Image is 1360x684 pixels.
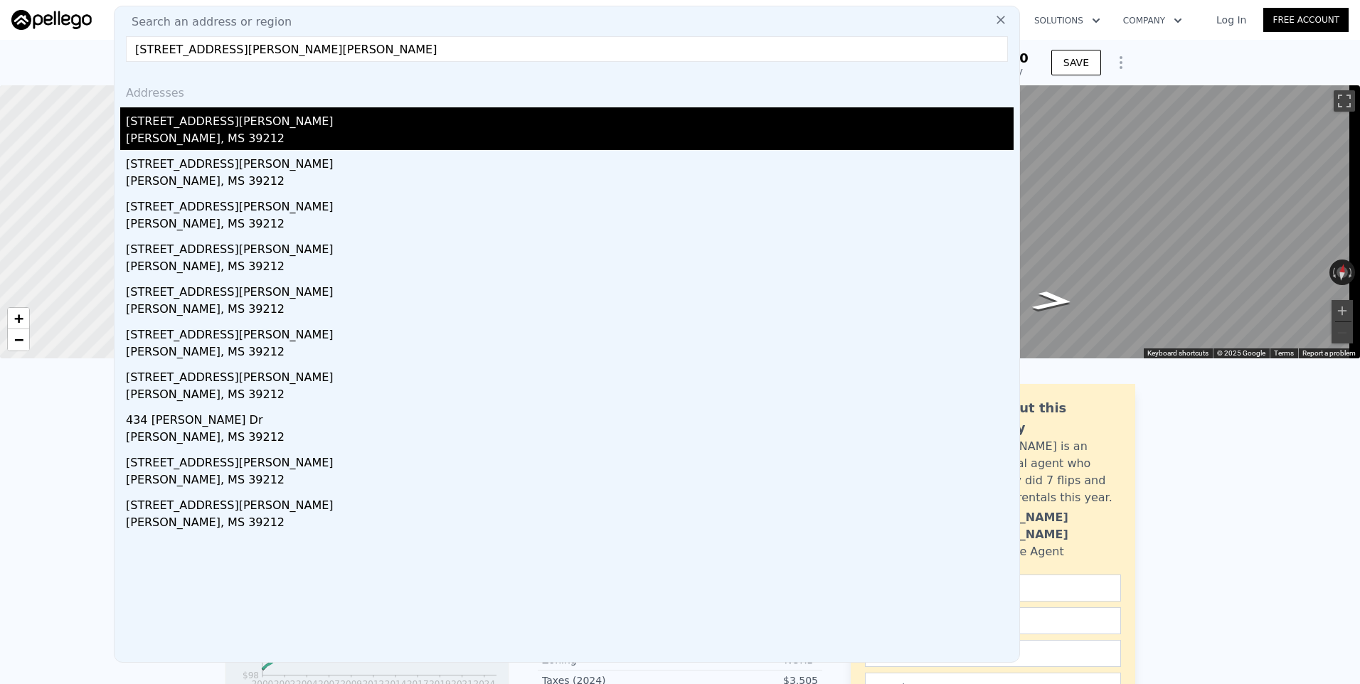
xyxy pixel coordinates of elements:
[126,193,1014,215] div: [STREET_ADDRESS][PERSON_NAME]
[1107,48,1135,77] button: Show Options
[1051,50,1101,75] button: SAVE
[962,509,1121,543] div: [PERSON_NAME] [PERSON_NAME]
[1302,349,1356,357] a: Report a problem
[1332,322,1353,343] button: Zoom out
[1023,8,1112,33] button: Solutions
[1334,90,1355,112] button: Toggle fullscreen view
[1147,348,1208,358] button: Keyboard shortcuts
[1199,13,1263,27] a: Log In
[126,491,1014,514] div: [STREET_ADDRESS][PERSON_NAME]
[1112,8,1194,33] button: Company
[120,73,1014,107] div: Addresses
[126,173,1014,193] div: [PERSON_NAME], MS 39212
[126,343,1014,363] div: [PERSON_NAME], MS 39212
[126,363,1014,386] div: [STREET_ADDRESS][PERSON_NAME]
[126,215,1014,235] div: [PERSON_NAME], MS 39212
[11,10,92,30] img: Pellego
[14,309,23,327] span: +
[126,107,1014,130] div: [STREET_ADDRESS][PERSON_NAME]
[126,150,1014,173] div: [STREET_ADDRESS][PERSON_NAME]
[126,514,1014,534] div: [PERSON_NAME], MS 39212
[126,429,1014,449] div: [PERSON_NAME], MS 39212
[1332,300,1353,321] button: Zoom in
[1263,8,1349,32] a: Free Account
[8,329,29,351] a: Zoom out
[120,14,292,31] span: Search an address or region
[1217,349,1265,357] span: © 2025 Google
[126,130,1014,150] div: [PERSON_NAME], MS 39212
[126,36,1008,62] input: Enter an address, city, region, neighborhood or zip code
[126,471,1014,491] div: [PERSON_NAME], MS 39212
[1348,260,1356,285] button: Rotate clockwise
[126,235,1014,258] div: [STREET_ADDRESS][PERSON_NAME]
[1329,260,1337,285] button: Rotate counterclockwise
[243,670,259,680] tspan: $98
[962,438,1121,506] div: [PERSON_NAME] is an active local agent who personally did 7 flips and bought 3 rentals this year.
[126,449,1014,471] div: [STREET_ADDRESS][PERSON_NAME]
[1015,286,1091,316] path: Go East, Hermosura St
[126,258,1014,278] div: [PERSON_NAME], MS 39212
[126,386,1014,406] div: [PERSON_NAME], MS 39212
[126,278,1014,301] div: [STREET_ADDRESS][PERSON_NAME]
[126,301,1014,321] div: [PERSON_NAME], MS 39212
[126,406,1014,429] div: 434 [PERSON_NAME] Dr
[1335,259,1350,286] button: Reset the view
[14,331,23,348] span: −
[1274,349,1294,357] a: Terms (opens in new tab)
[962,398,1121,438] div: Ask about this property
[126,321,1014,343] div: [STREET_ADDRESS][PERSON_NAME]
[8,308,29,329] a: Zoom in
